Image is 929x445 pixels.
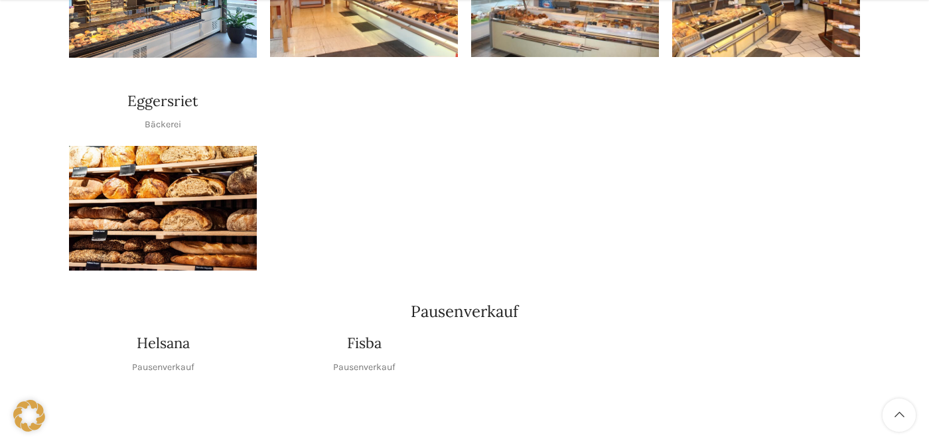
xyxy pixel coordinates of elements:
h4: Helsana [137,333,190,353]
h4: Eggersriet [127,91,198,111]
img: schwyter-34 [69,146,257,271]
h4: Fisba [347,333,382,353]
a: Scroll to top button [883,399,916,432]
p: Pausenverkauf [132,360,194,375]
div: 1 / 1 [69,146,257,271]
p: Bäckerei [145,117,181,132]
h2: Pausenverkauf [69,304,860,320]
p: Pausenverkauf [333,360,395,375]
